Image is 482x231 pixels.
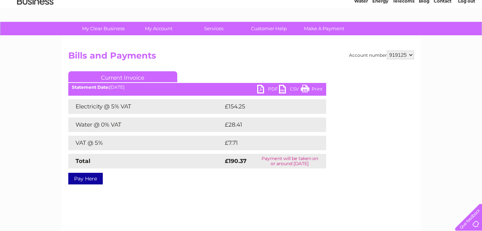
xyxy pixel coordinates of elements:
div: Account number [349,51,414,59]
td: £28.41 [223,118,311,132]
td: Payment will be taken on or around [DATE] [254,154,326,168]
a: Contact [434,31,451,36]
a: My Clear Business [73,22,133,35]
td: Electricity @ 5% VAT [68,99,223,114]
b: Statement Date: [72,84,109,90]
a: Pay Here [68,173,103,184]
img: logo.png [17,19,54,41]
a: Log out [458,31,475,36]
strong: Total [76,158,90,164]
a: Make A Payment [294,22,354,35]
td: VAT @ 5% [68,136,223,150]
a: Blog [419,31,429,36]
div: Clear Business is a trading name of Verastar Limited (registered in [GEOGRAPHIC_DATA] No. 3667643... [70,4,413,35]
a: Print [301,85,323,95]
a: My Account [129,22,189,35]
a: Water [354,31,368,36]
td: £154.25 [223,99,313,114]
a: Customer Help [239,22,299,35]
td: £7.71 [223,136,308,150]
a: PDF [257,85,279,95]
a: CSV [279,85,301,95]
strong: £190.37 [225,158,247,164]
a: Current Invoice [68,71,177,82]
div: [DATE] [68,85,326,90]
td: Water @ 0% VAT [68,118,223,132]
a: Services [184,22,244,35]
a: 0333 014 3131 [345,4,395,13]
h2: Bills and Payments [68,51,414,64]
a: Energy [372,31,388,36]
a: Telecoms [393,31,414,36]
